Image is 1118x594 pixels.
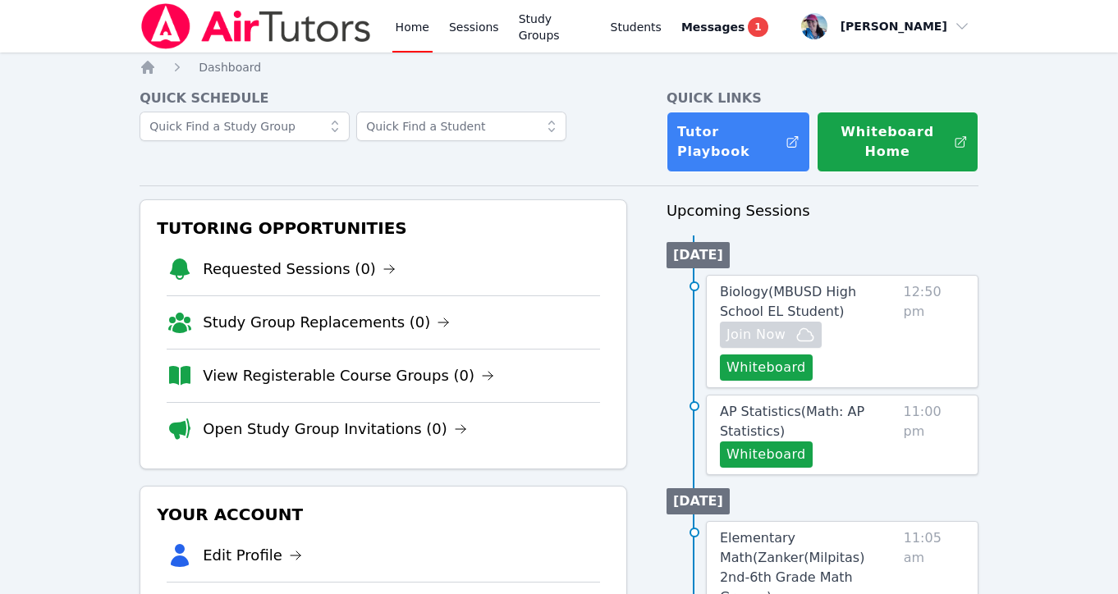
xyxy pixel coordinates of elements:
span: 11:00 pm [903,402,964,468]
button: Whiteboard [720,354,813,381]
nav: Breadcrumb [140,59,978,75]
input: Quick Find a Student [356,112,566,141]
span: 12:50 pm [903,282,964,381]
button: Join Now [720,322,822,348]
button: Whiteboard [720,441,813,468]
h3: Your Account [153,500,613,529]
img: Air Tutors [140,3,372,49]
a: Requested Sessions (0) [203,258,396,281]
a: Open Study Group Invitations (0) [203,418,467,441]
span: Biology ( MBUSD High School EL Student ) [720,284,856,319]
a: Tutor Playbook [667,112,810,172]
h3: Upcoming Sessions [667,199,978,222]
a: Biology(MBUSD High School EL Student) [720,282,897,322]
li: [DATE] [667,488,730,514]
h4: Quick Links [667,89,978,108]
span: 1 [748,17,767,37]
input: Quick Find a Study Group [140,112,350,141]
span: Messages [681,19,745,35]
a: Edit Profile [203,544,302,567]
li: [DATE] [667,242,730,268]
h4: Quick Schedule [140,89,627,108]
h3: Tutoring Opportunities [153,213,613,243]
a: AP Statistics(Math: AP Statistics) [720,402,897,441]
button: Whiteboard Home [817,112,978,172]
span: Join Now [726,325,786,345]
a: Study Group Replacements (0) [203,311,450,334]
span: AP Statistics ( Math: AP Statistics ) [720,404,864,439]
span: Dashboard [199,61,261,74]
a: View Registerable Course Groups (0) [203,364,494,387]
a: Dashboard [199,59,261,75]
